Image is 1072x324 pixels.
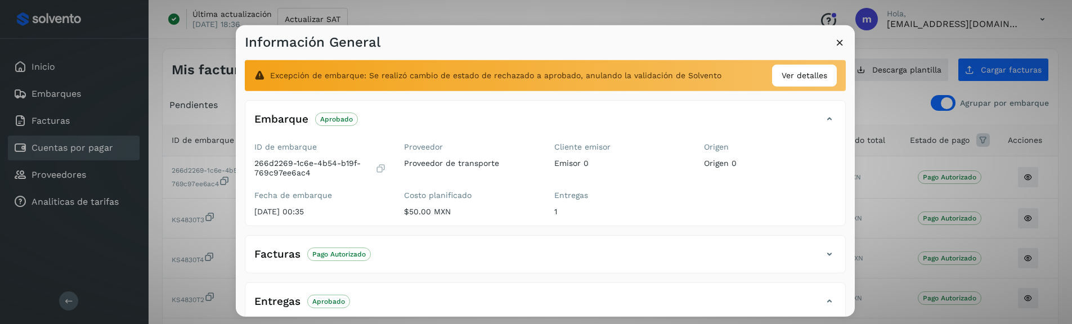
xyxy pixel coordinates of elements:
span: Ver detalles [782,70,827,82]
label: Proveedor [404,142,536,152]
p: Aprobado [312,298,345,305]
p: [DATE] 00:35 [254,207,387,217]
h4: Facturas [254,247,300,260]
p: 266d2269-1c6e-4b54-b19f-769c97ee6ac4 [254,159,376,178]
p: Origen 0 [704,159,836,168]
p: Aprobado [320,115,353,123]
h4: Embarque [254,112,308,125]
p: Emisor 0 [554,159,687,168]
label: Origen [704,142,836,152]
label: ID de embarque [254,142,387,152]
h4: Entregas [254,295,300,308]
label: Entregas [554,191,687,200]
label: Costo planificado [404,191,536,200]
label: Fecha de embarque [254,191,387,200]
p: Proveedor de transporte [404,159,536,168]
span: Excepción de embarque: Se realizó cambio de estado de rechazado a aprobado, anulando la validació... [270,70,721,82]
p: 1 [554,207,687,217]
h3: Información General [245,34,380,51]
p: $50.00 MXN [404,207,536,217]
p: Pago Autorizado [312,250,366,258]
div: EmbarqueAprobado [245,110,845,138]
label: Cliente emisor [554,142,687,152]
div: EntregasAprobado [245,292,845,320]
div: FacturasPago Autorizado [245,245,845,273]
